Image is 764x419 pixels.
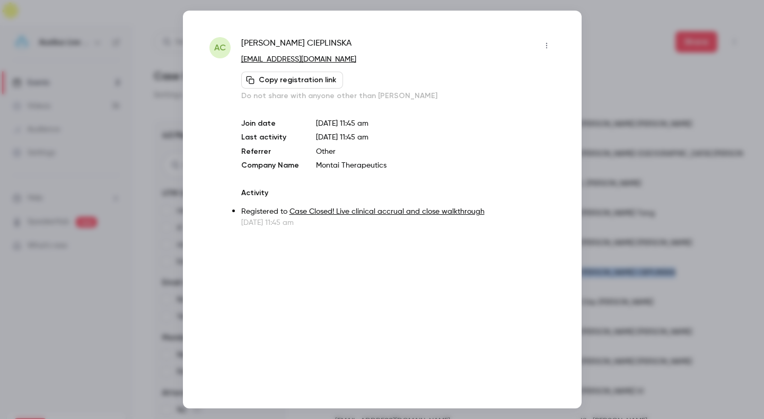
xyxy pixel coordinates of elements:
[241,132,299,143] p: Last activity
[214,41,226,54] span: AC
[316,118,555,129] p: [DATE] 11:45 am
[241,37,352,54] span: [PERSON_NAME] CIEPLINSKA
[241,118,299,129] p: Join date
[241,72,343,89] button: Copy registration link
[289,208,485,215] a: Case Closed! Live clinical accrual and close walkthrough
[241,206,555,217] p: Registered to
[316,146,555,157] p: Other
[241,160,299,171] p: Company Name
[241,56,356,63] a: [EMAIL_ADDRESS][DOMAIN_NAME]
[241,188,555,198] p: Activity
[316,134,368,141] span: [DATE] 11:45 am
[316,160,555,171] p: Montai Therapeutics
[241,146,299,157] p: Referrer
[241,91,555,101] p: Do not share with anyone other than [PERSON_NAME]
[241,217,555,228] p: [DATE] 11:45 am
